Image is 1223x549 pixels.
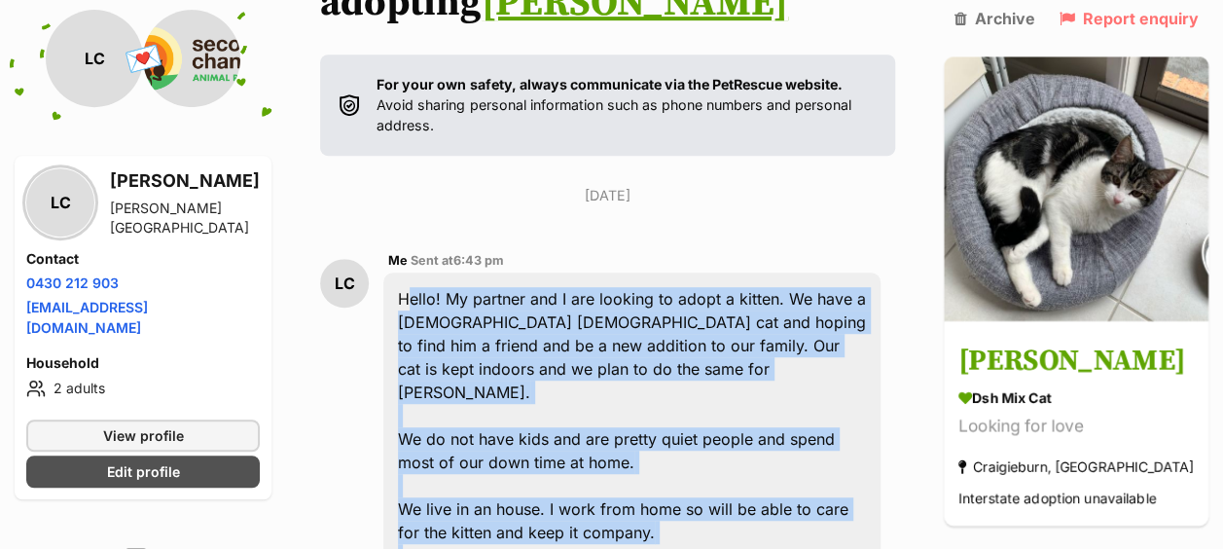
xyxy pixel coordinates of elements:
div: LC [320,259,369,308]
a: [EMAIL_ADDRESS][DOMAIN_NAME] [26,299,148,336]
h3: [PERSON_NAME] [958,340,1194,384]
p: Avoid sharing personal information such as phone numbers and personal address. [377,74,876,136]
a: View profile [26,420,260,452]
h4: Contact [26,249,260,269]
span: 6:43 pm [453,253,504,268]
span: View profile [103,425,184,446]
a: Report enquiry [1060,10,1199,27]
li: 2 adults [26,377,260,400]
div: Looking for love [958,414,1194,440]
img: Betty [944,56,1208,321]
span: Me [388,253,408,268]
span: Edit profile [107,461,180,482]
span: Interstate adoption unavailable [958,491,1156,507]
h3: [PERSON_NAME] [110,167,260,195]
a: [PERSON_NAME] Dsh Mix Cat Looking for love Craigieburn, [GEOGRAPHIC_DATA] Interstate adoption una... [944,325,1208,527]
p: [DATE] [320,185,895,205]
span: Sent at [411,253,504,268]
div: Craigieburn, [GEOGRAPHIC_DATA] [958,455,1194,481]
a: 0430 212 903 [26,274,119,291]
div: Dsh Mix Cat [958,388,1194,409]
h4: Household [26,353,260,373]
div: LC [26,168,94,237]
div: LC [46,10,143,107]
span: 💌 [122,38,165,80]
a: Edit profile [26,456,260,488]
strong: For your own safety, always communicate via the PetRescue website. [377,76,842,92]
div: [PERSON_NAME][GEOGRAPHIC_DATA] [110,199,260,238]
img: Second Chance Animal Rescue Inc profile pic [143,10,240,107]
a: Archive [953,10,1034,27]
